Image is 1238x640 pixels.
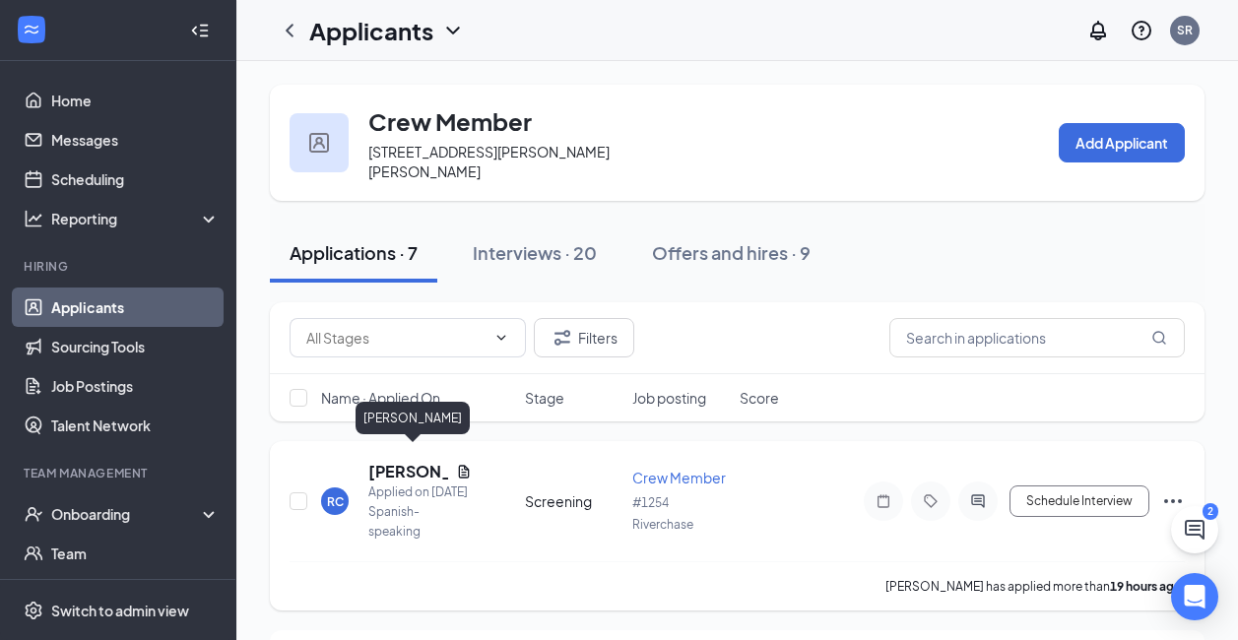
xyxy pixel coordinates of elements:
[290,240,418,265] div: Applications · 7
[652,240,811,265] div: Offers and hires · 9
[24,601,43,620] svg: Settings
[368,104,532,138] h3: Crew Member
[441,19,465,42] svg: ChevronDown
[24,258,216,275] div: Hiring
[51,288,220,327] a: Applicants
[368,502,472,542] div: Spanish-speaking
[1161,489,1185,513] svg: Ellipses
[551,326,574,350] svg: Filter
[1171,506,1218,553] button: ChatActive
[1171,573,1218,620] div: Open Intercom Messenger
[368,143,610,180] span: [STREET_ADDRESS][PERSON_NAME][PERSON_NAME]
[51,573,220,612] a: Documents
[1086,19,1110,42] svg: Notifications
[51,327,220,366] a: Sourcing Tools
[51,209,221,228] div: Reporting
[356,402,470,434] div: [PERSON_NAME]
[966,493,990,509] svg: ActiveChat
[632,388,706,408] span: Job posting
[51,601,189,620] div: Switch to admin view
[51,534,220,573] a: Team
[473,240,597,265] div: Interviews · 20
[525,388,564,408] span: Stage
[1183,518,1206,542] svg: ChatActive
[51,120,220,160] a: Messages
[368,482,472,502] div: Applied on [DATE]
[493,330,509,346] svg: ChevronDown
[1110,579,1182,594] b: 19 hours ago
[309,133,329,153] img: user icon
[885,578,1185,595] p: [PERSON_NAME] has applied more than .
[872,493,895,509] svg: Note
[306,327,486,349] input: All Stages
[24,465,216,481] div: Team Management
[22,20,41,39] svg: WorkstreamLogo
[740,388,779,408] span: Score
[51,504,203,524] div: Onboarding
[632,495,693,532] span: #1254 Riverchase
[889,318,1185,357] input: Search in applications
[51,160,220,199] a: Scheduling
[51,81,220,120] a: Home
[321,388,440,408] span: Name · Applied On
[1151,330,1167,346] svg: MagnifyingGlass
[525,491,620,511] div: Screening
[534,318,634,357] button: Filter Filters
[190,21,210,40] svg: Collapse
[51,366,220,406] a: Job Postings
[1203,503,1218,520] div: 2
[368,461,448,482] h5: [PERSON_NAME]
[309,14,433,47] h1: Applicants
[456,464,472,480] svg: Document
[24,504,43,524] svg: UserCheck
[1177,22,1193,38] div: SR
[327,493,344,510] div: RC
[1130,19,1153,42] svg: QuestionInfo
[1010,485,1149,517] button: Schedule Interview
[919,493,943,509] svg: Tag
[1059,123,1185,162] button: Add Applicant
[632,469,726,486] span: Crew Member
[24,209,43,228] svg: Analysis
[51,406,220,445] a: Talent Network
[278,19,301,42] svg: ChevronLeft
